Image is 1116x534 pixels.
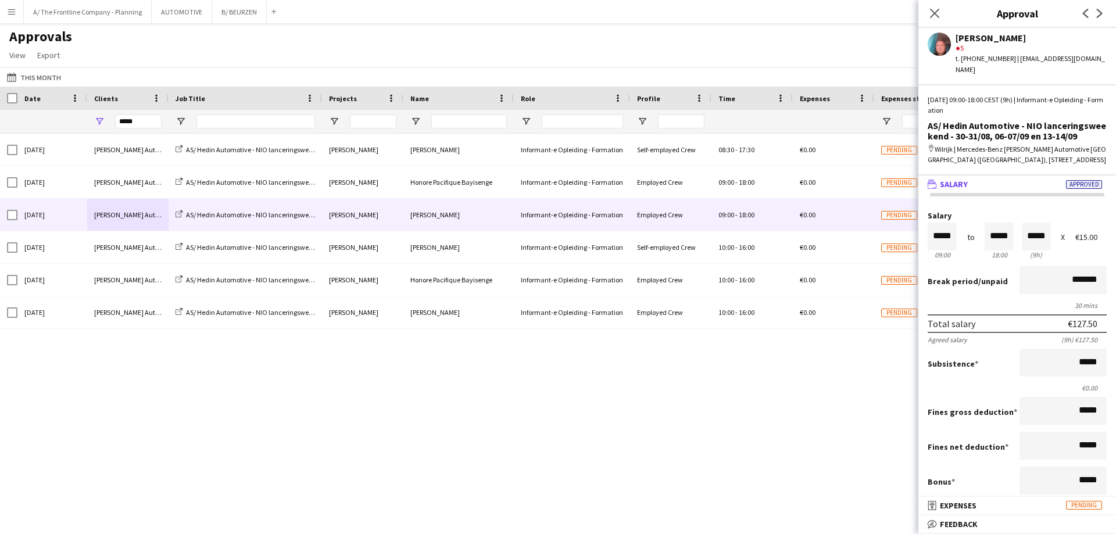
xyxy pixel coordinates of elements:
div: Informant-e Opleiding - Formation [514,134,630,166]
div: 5 [956,43,1107,53]
span: Pending [881,276,917,285]
span: €0.00 [800,178,815,187]
div: 9h [1022,250,1051,259]
div: [PERSON_NAME] [322,296,403,328]
span: Profile [637,94,660,103]
button: Open Filter Menu [94,116,105,127]
div: [PERSON_NAME] [322,199,403,231]
span: AS/ Hedin Automotive - NIO lanceringsweekend - 30-31/08, 06-07/09 en 13-14/09 [186,178,421,187]
span: AS/ Hedin Automotive - NIO lanceringsweekend - 30-31/08, 06-07/09 en 13-14/09 [186,243,421,252]
mat-expansion-panel-header: Feedback [918,515,1116,533]
span: 17:30 [739,145,754,154]
button: Open Filter Menu [521,116,531,127]
span: Pending [881,309,917,317]
div: AS/ Hedin Automotive - NIO lanceringsweekend - 30-31/08, 06-07/09 en 13-14/09 [928,120,1107,141]
span: Date [24,94,41,103]
button: Open Filter Menu [329,116,339,127]
span: View [9,50,26,60]
div: [PERSON_NAME] Automotive [87,296,169,328]
span: 08:30 [718,145,734,154]
div: [DATE] [17,134,87,166]
span: Time [718,94,735,103]
button: Open Filter Menu [176,116,186,127]
span: Employed Crew [637,210,683,219]
span: Job Title [176,94,205,103]
span: 16:00 [739,275,754,284]
a: AS/ Hedin Automotive - NIO lanceringsweekend - 30-31/08, 06-07/09 en 13-14/09 [176,210,421,219]
a: AS/ Hedin Automotive - NIO lanceringsweekend - 30-31/08, 06-07/09 en 13-14/09 [176,145,421,154]
div: [DATE] [17,264,87,296]
span: Export [37,50,60,60]
span: Self-employed Crew [637,145,696,154]
span: Feedback [940,519,978,529]
div: [PERSON_NAME] [403,296,514,328]
span: 18:00 [739,210,754,219]
div: Informant-e Opleiding - Formation [514,264,630,296]
input: Profile Filter Input [658,114,704,128]
div: [PERSON_NAME] Automotive [87,264,169,296]
span: 10:00 [718,308,734,317]
span: Employed Crew [637,178,683,187]
span: €0.00 [800,275,815,284]
div: [PERSON_NAME] Automotive [87,231,169,263]
button: This Month [5,70,63,84]
div: €127.50 [1068,318,1097,329]
span: Salary [940,179,968,189]
span: 10:00 [718,275,734,284]
span: Clients [94,94,118,103]
div: [DATE] 09:00-18:00 CEST (9h) | Informant-e Opleiding - Formation [928,95,1107,116]
div: [DATE] [17,296,87,328]
div: [PERSON_NAME] [322,134,403,166]
h3: Approval [918,6,1116,21]
button: Open Filter Menu [637,116,648,127]
span: 16:00 [739,243,754,252]
div: Informant-e Opleiding - Formation [514,199,630,231]
div: Wilrijk | Mercedes-Benz [PERSON_NAME] Automotive [GEOGRAPHIC_DATA] ([GEOGRAPHIC_DATA]), [STREET_A... [928,144,1107,165]
div: €15.00 [1075,233,1107,242]
button: AUTOMOTIVE [152,1,212,23]
span: Name [410,94,429,103]
button: B/ BEURZEN [212,1,267,23]
span: Pending [1066,501,1102,510]
span: - [735,308,738,317]
a: AS/ Hedin Automotive - NIO lanceringsweekend - 30-31/08, 06-07/09 en 13-14/09 [176,243,421,252]
span: €0.00 [800,210,815,219]
input: Role Filter Input [542,114,623,128]
div: [PERSON_NAME] [403,231,514,263]
div: Honore Pacifique Bayisenge [403,166,514,198]
div: [PERSON_NAME] [322,264,403,296]
span: Pending [881,146,917,155]
span: Employed Crew [637,275,683,284]
a: AS/ Hedin Automotive - NIO lanceringsweekend - 30-31/08, 06-07/09 en 13-14/09 [176,308,421,317]
span: Approved [1066,180,1102,189]
label: Fines gross deduction [928,407,1017,417]
input: Clients Filter Input [115,114,162,128]
div: [DATE] [17,231,87,263]
span: Employed Crew [637,308,683,317]
span: Break period [928,276,978,286]
span: - [735,145,738,154]
div: [PERSON_NAME] [403,134,514,166]
div: 30 mins [928,301,1107,310]
span: Role [521,94,535,103]
div: Honore Pacifique Bayisenge [403,264,514,296]
span: AS/ Hedin Automotive - NIO lanceringsweekend - 30-31/08, 06-07/09 en 13-14/09 [186,145,421,154]
a: Export [33,48,65,63]
label: Salary [928,212,1107,220]
div: Total salary [928,318,975,329]
div: Informant-e Opleiding - Formation [514,231,630,263]
span: €0.00 [800,308,815,317]
mat-expansion-panel-header: SalaryApproved [918,175,1116,193]
div: [DATE] [17,199,87,231]
span: - [735,243,738,252]
span: AS/ Hedin Automotive - NIO lanceringsweekend - 30-31/08, 06-07/09 en 13-14/09 [186,210,421,219]
mat-expansion-panel-header: ExpensesPending [918,497,1116,514]
span: 10:00 [718,243,734,252]
button: Open Filter Menu [410,116,421,127]
div: [PERSON_NAME] [322,166,403,198]
div: [PERSON_NAME] [403,199,514,231]
div: to [967,233,975,242]
span: Pending [881,211,917,220]
span: Pending [881,178,917,187]
span: Expenses [940,500,977,511]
